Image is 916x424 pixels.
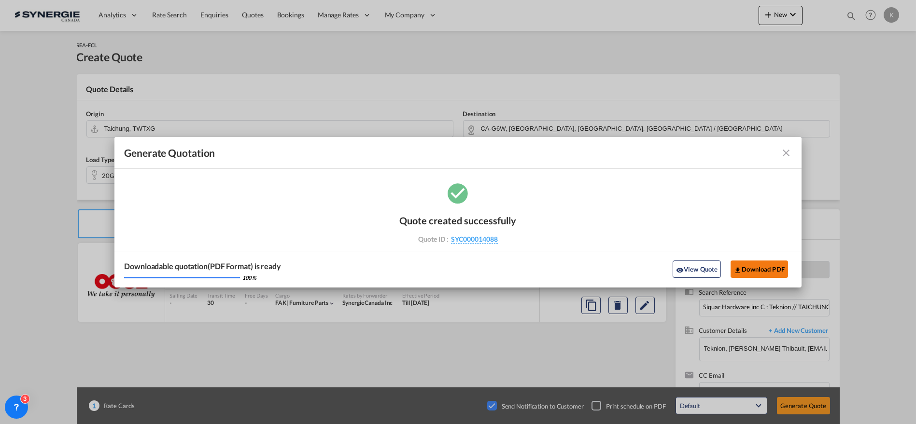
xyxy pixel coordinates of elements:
[451,235,498,244] span: SYC000014088
[402,235,514,244] div: Quote ID :
[114,137,802,287] md-dialog: Generate Quotation Quote ...
[124,147,215,159] span: Generate Quotation
[731,260,788,278] button: Download PDF
[400,215,517,226] div: Quote created successfully
[780,147,792,159] md-icon: icon-close fg-AAA8AD cursor m-0
[676,266,684,274] md-icon: icon-eye
[673,260,721,278] button: icon-eyeView Quote
[242,274,256,281] div: 100 %
[446,181,470,205] md-icon: icon-checkbox-marked-circle
[734,266,742,274] md-icon: icon-download
[124,261,281,272] div: Downloadable quotation(PDF Format) is ready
